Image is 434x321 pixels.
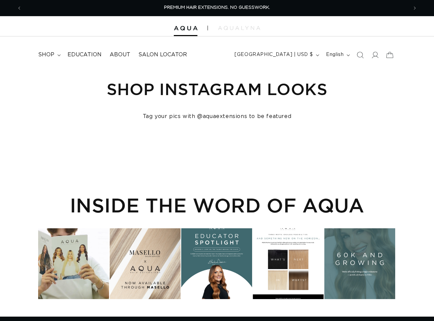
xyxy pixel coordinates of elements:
div: Instagram post opens in a popup [181,228,252,299]
summary: shop [34,47,63,62]
div: Instagram post opens in a popup [38,228,109,299]
summary: Search [353,48,368,62]
div: Instagram post opens in a popup [110,228,181,299]
button: English [322,49,353,61]
span: PREMIUM HAIR EXTENSIONS. NO GUESSWORK. [164,5,270,10]
h4: Tag your pics with @aquaextensions to be featured [38,113,396,120]
div: Instagram post opens in a popup [253,228,324,299]
a: Education [63,47,106,62]
a: Salon Locator [134,47,191,62]
span: shop [38,51,54,58]
a: About [106,47,134,62]
img: aqualyna.com [218,26,260,30]
button: [GEOGRAPHIC_DATA] | USD $ [230,49,322,61]
span: English [326,51,344,58]
span: Salon Locator [138,51,187,58]
button: Previous announcement [12,2,27,14]
img: Aqua Hair Extensions [174,26,197,31]
div: Instagram post opens in a popup [324,228,395,299]
span: [GEOGRAPHIC_DATA] | USD $ [235,51,313,58]
button: Next announcement [407,2,422,14]
span: About [110,51,130,58]
h2: INSIDE THE WORD OF AQUA [38,194,396,216]
span: Education [67,51,102,58]
h1: Shop Instagram Looks [38,79,396,99]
